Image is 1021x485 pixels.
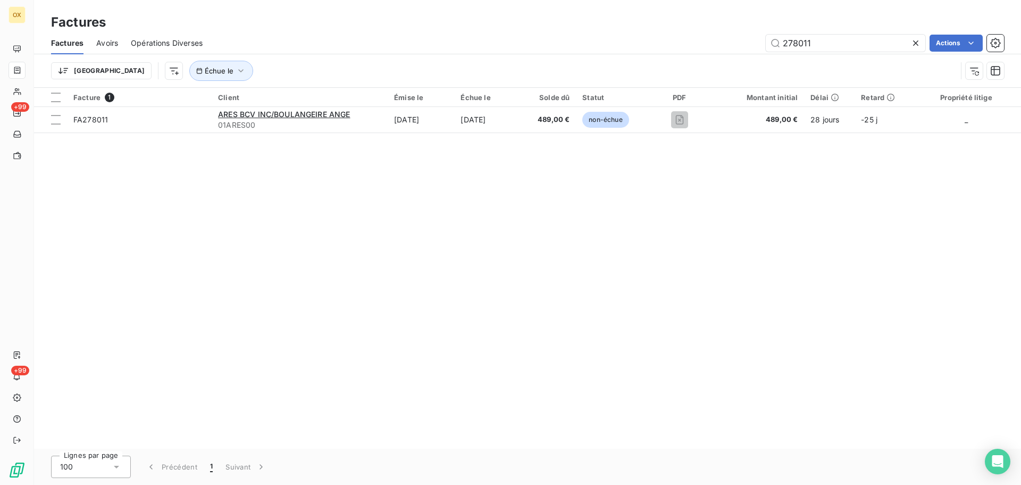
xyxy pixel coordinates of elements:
[461,93,515,102] div: Échue le
[528,93,570,102] div: Solde dû
[218,110,350,119] span: ARES BCV INC/BOULANGEIRE ANGE
[73,93,101,102] span: Facture
[51,38,83,48] span: Factures
[210,462,213,472] span: 1
[810,93,848,102] div: Délai
[189,61,253,81] button: Échue le
[11,366,29,375] span: +99
[139,456,204,478] button: Précédent
[861,115,877,124] span: -25 j
[717,93,798,102] div: Montant initial
[582,112,629,128] span: non-échue
[454,107,522,133] td: [DATE]
[655,93,705,102] div: PDF
[73,115,108,124] span: FA278011
[219,456,273,478] button: Suivant
[388,107,454,133] td: [DATE]
[9,462,26,479] img: Logo LeanPay
[218,120,381,130] span: 01ARES00
[582,93,641,102] div: Statut
[9,6,26,23] div: OX
[985,449,1010,474] div: Open Intercom Messenger
[766,35,925,52] input: Rechercher
[60,462,73,472] span: 100
[204,456,219,478] button: 1
[131,38,203,48] span: Opérations Diverses
[717,114,798,125] span: 489,00 €
[51,13,106,32] h3: Factures
[218,93,381,102] div: Client
[51,62,152,79] button: [GEOGRAPHIC_DATA]
[804,107,855,133] td: 28 jours
[96,38,118,48] span: Avoirs
[528,114,570,125] span: 489,00 €
[11,102,29,112] span: +99
[918,93,1015,102] div: Propriété litige
[861,93,905,102] div: Retard
[105,93,114,102] span: 1
[205,67,233,75] span: Échue le
[930,35,983,52] button: Actions
[965,115,968,124] span: _
[394,93,448,102] div: Émise le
